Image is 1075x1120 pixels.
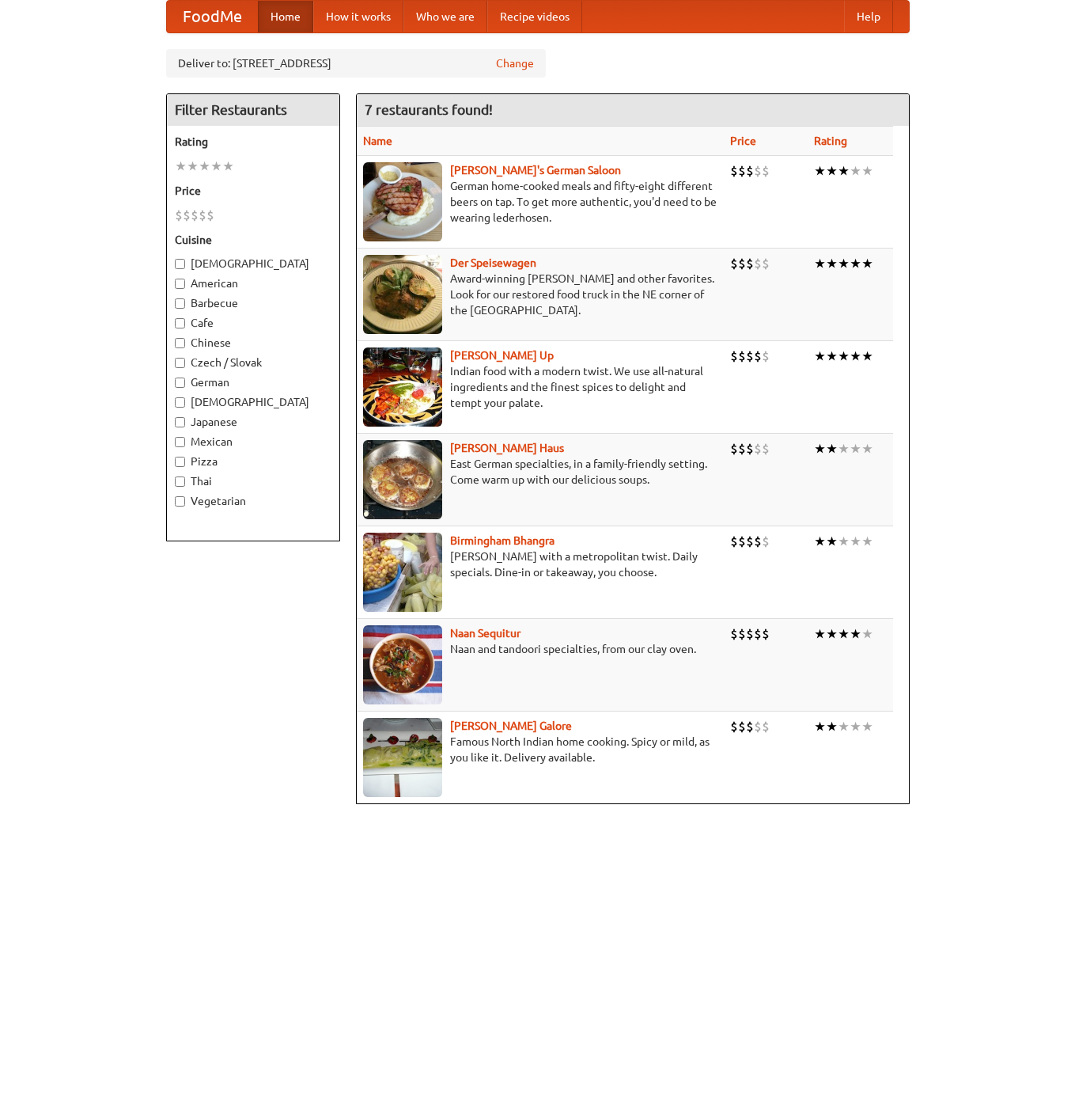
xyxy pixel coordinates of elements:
[187,158,199,175] li: ★
[175,496,185,507] input: Vegetarian
[175,473,331,489] label: Thai
[754,440,762,457] li: $
[814,718,826,735] li: ★
[861,162,873,180] li: ★
[175,414,331,430] label: Japanese
[850,718,861,735] li: ★
[175,437,185,447] input: Mexican
[363,625,442,704] img: naansequitur.jpg
[826,440,838,457] li: ★
[363,162,442,241] img: esthers.jpg
[175,394,331,410] label: [DEMOGRAPHIC_DATA]
[175,434,331,450] label: Mexican
[861,625,873,643] li: ★
[363,135,392,147] a: Name
[175,338,185,348] input: Chinese
[450,534,555,547] a: Birmingham Bhangra
[861,533,873,550] li: ★
[450,719,572,732] b: [PERSON_NAME] Galore
[175,358,185,368] input: Czech / Slovak
[754,255,762,272] li: $
[175,454,331,469] label: Pizza
[210,158,222,175] li: ★
[450,627,520,640] a: Naan Sequitur
[746,440,754,457] li: $
[450,256,536,269] a: Der Speisewagen
[365,102,493,117] ng-pluralize: 7 restaurants found!
[175,279,185,289] input: American
[844,1,893,32] a: Help
[450,442,564,454] a: [PERSON_NAME] Haus
[762,533,770,550] li: $
[450,349,554,362] a: [PERSON_NAME] Up
[450,164,621,177] a: [PERSON_NAME]'s German Saloon
[730,440,738,457] li: $
[175,315,331,331] label: Cafe
[175,457,185,467] input: Pizza
[738,255,746,272] li: $
[313,1,403,32] a: How it works
[826,255,838,272] li: ★
[730,625,738,643] li: $
[175,335,331,351] label: Chinese
[762,347,770,365] li: $
[403,1,487,32] a: Who we are
[814,162,826,180] li: ★
[861,347,873,365] li: ★
[754,533,762,550] li: $
[363,271,717,318] p: Award-winning [PERSON_NAME] and other favorites. Look for our restored food truck in the NE corne...
[175,295,331,311] label: Barbecue
[814,533,826,550] li: ★
[730,718,738,735] li: $
[175,397,185,408] input: [DEMOGRAPHIC_DATA]
[850,255,861,272] li: ★
[258,1,313,32] a: Home
[850,625,861,643] li: ★
[762,440,770,457] li: $
[363,641,717,657] p: Naan and tandoori specialties, from our clay oven.
[838,718,850,735] li: ★
[730,135,756,147] a: Price
[814,625,826,643] li: ★
[175,232,331,248] h5: Cuisine
[850,533,861,550] li: ★
[762,162,770,180] li: $
[363,440,442,519] img: kohlhaus.jpg
[826,718,838,735] li: ★
[175,158,187,175] li: ★
[175,355,331,370] label: Czech / Slovak
[838,347,850,365] li: ★
[738,533,746,550] li: $
[363,347,442,427] img: curryup.jpg
[175,374,331,390] label: German
[730,347,738,365] li: $
[838,162,850,180] li: ★
[166,49,546,78] div: Deliver to: [STREET_ADDRESS]
[814,255,826,272] li: ★
[838,533,850,550] li: ★
[838,255,850,272] li: ★
[175,417,185,427] input: Japanese
[762,718,770,735] li: $
[754,625,762,643] li: $
[850,440,861,457] li: ★
[175,207,183,224] li: $
[738,718,746,735] li: $
[861,440,873,457] li: ★
[762,255,770,272] li: $
[738,625,746,643] li: $
[814,347,826,365] li: ★
[175,275,331,291] label: American
[175,378,185,388] input: German
[754,718,762,735] li: $
[363,533,442,612] img: bhangra.jpg
[861,718,873,735] li: ★
[167,94,339,126] h4: Filter Restaurants
[746,255,754,272] li: $
[199,207,206,224] li: $
[363,255,442,334] img: speisewagen.jpg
